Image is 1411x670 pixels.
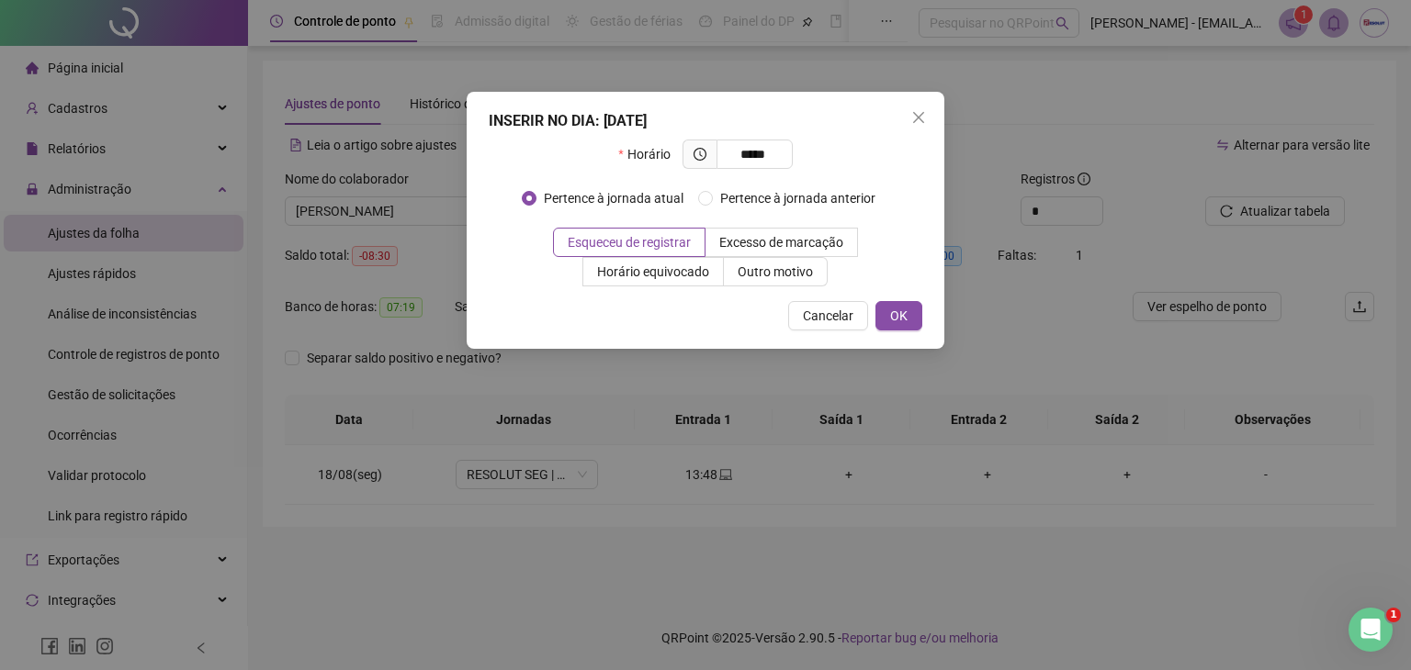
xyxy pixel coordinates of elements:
span: Outro motivo [738,264,813,279]
span: Cancelar [803,306,853,326]
button: Cancelar [788,301,868,330]
span: close [911,110,926,125]
label: Horário [618,140,682,169]
span: Pertence à jornada anterior [713,188,883,208]
iframe: Intercom live chat [1349,608,1393,652]
div: INSERIR NO DIA : [DATE] [489,110,922,132]
button: Close [904,103,933,132]
button: OK [875,301,922,330]
span: Excesso de marcação [719,235,843,250]
span: Esqueceu de registrar [568,235,691,250]
span: clock-circle [694,148,706,161]
span: OK [890,306,908,326]
span: 1 [1386,608,1401,622]
span: Horário equivocado [597,264,709,279]
span: Pertence à jornada atual [536,188,691,208]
